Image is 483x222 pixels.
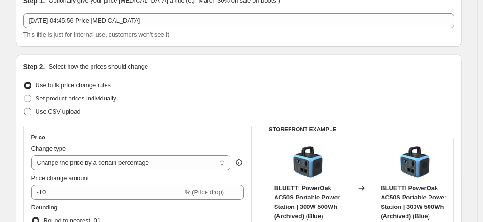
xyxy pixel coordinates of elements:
[36,82,111,89] span: Use bulk price change rules
[23,13,454,28] input: 30% off holiday sale
[274,184,340,220] span: BLUETTI PowerOak AC50S Portable Power Station | 300W 500Wh (Archived) (Blue)
[269,126,454,133] h6: STOREFRONT EXAMPLE
[31,185,183,200] input: -15
[23,62,45,71] h2: Step 2.
[36,108,81,115] span: Use CSV upload
[36,95,116,102] span: Set product prices individually
[31,175,89,182] span: Price change amount
[31,145,66,152] span: Change type
[396,143,434,181] img: 2a_80x.jpg
[381,184,446,220] span: BLUETTI PowerOak AC50S Portable Power Station | 300W 500Wh (Archived) (Blue)
[31,204,58,211] span: Rounding
[23,31,169,38] span: This title is just for internal use, customers won't see it
[289,143,327,181] img: 2a_80x.jpg
[185,189,224,196] span: % (Price drop)
[48,62,148,71] p: Select how the prices should change
[31,134,45,141] h3: Price
[234,158,244,167] div: help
